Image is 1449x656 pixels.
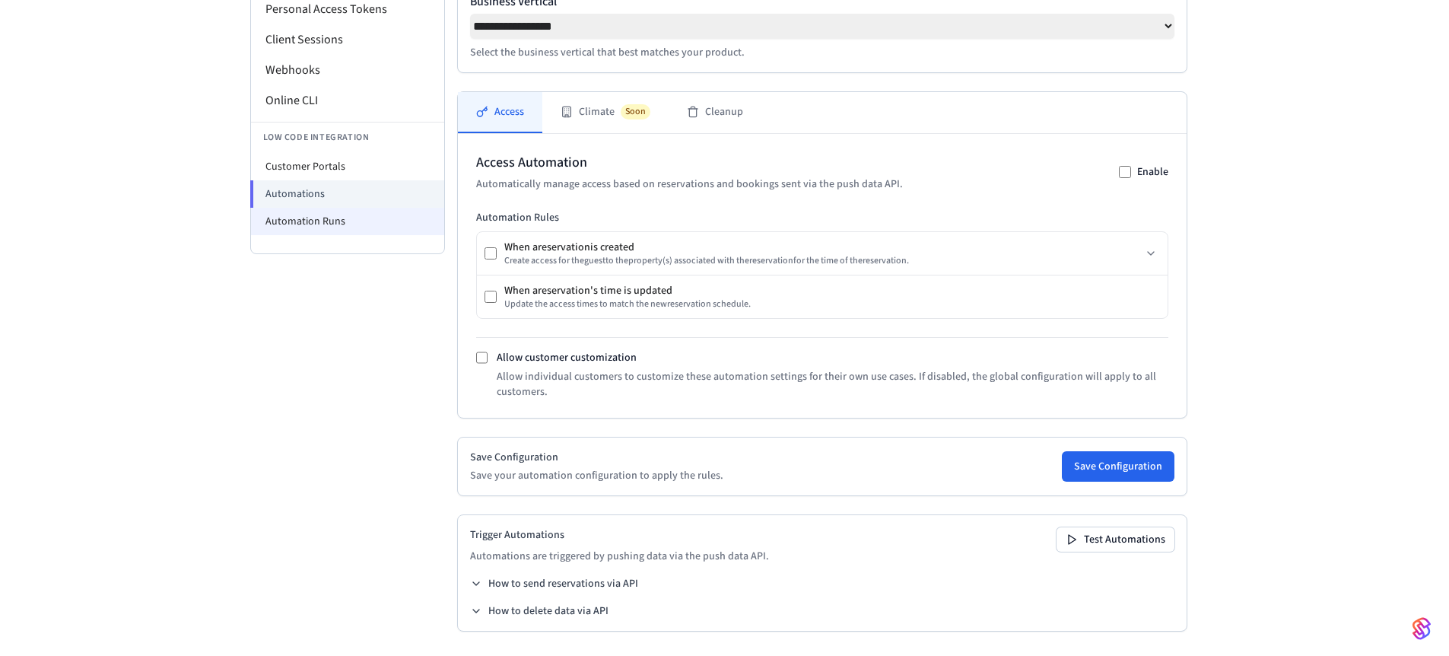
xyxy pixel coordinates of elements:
div: Create access for the guest to the property (s) associated with the reservation for the time of t... [504,255,909,267]
button: Save Configuration [1062,451,1174,482]
button: Access [458,92,542,133]
p: Allow individual customers to customize these automation settings for their own use cases. If dis... [497,369,1168,400]
button: ClimateSoon [542,92,669,133]
button: How to send reservations via API [470,576,638,591]
li: Online CLI [251,85,444,116]
div: Update the access times to match the new reservation schedule. [504,298,751,310]
li: Client Sessions [251,24,444,55]
button: Test Automations [1057,527,1174,552]
h2: Access Automation [476,152,903,174]
div: When a reservation is created [504,240,909,255]
h2: Save Configuration [470,450,723,465]
p: Select the business vertical that best matches your product. [470,45,1174,60]
li: Customer Portals [251,153,444,180]
p: Save your automation configuration to apply the rules. [470,468,723,483]
li: Low Code Integration [251,122,444,153]
span: Soon [621,104,650,119]
label: Enable [1137,164,1168,180]
p: Automatically manage access based on reservations and bookings sent via the push data API. [476,177,903,192]
label: Allow customer customization [497,350,637,365]
h2: Trigger Automations [470,527,769,543]
h3: Automation Rules [476,210,1168,225]
img: SeamLogoGradient.69752ec5.svg [1412,616,1431,641]
button: Cleanup [669,92,761,133]
li: Automation Runs [251,208,444,235]
div: When a reservation 's time is updated [504,283,751,298]
li: Webhooks [251,55,444,85]
button: How to delete data via API [470,603,609,619]
p: Automations are triggered by pushing data via the push data API. [470,549,769,564]
li: Automations [250,180,444,208]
